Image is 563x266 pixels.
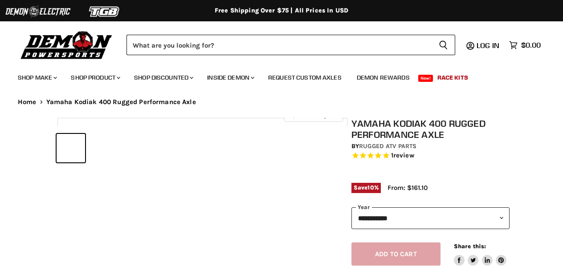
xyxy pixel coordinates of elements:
[126,35,455,55] form: Product
[454,242,507,266] aside: Share this:
[431,69,475,87] a: Race Kits
[454,243,486,250] span: Share this:
[46,98,196,106] span: Yamaha Kodiak 400 Rugged Performance Axle
[388,184,428,192] span: From: $161.10
[505,39,545,52] a: $0.00
[11,69,62,87] a: Shop Make
[71,3,138,20] img: TGB Logo 2
[261,69,348,87] a: Request Custom Axles
[4,3,71,20] img: Demon Electric Logo 2
[350,69,416,87] a: Demon Rewards
[473,41,505,49] a: Log in
[126,35,432,55] input: Search
[432,35,455,55] button: Search
[11,65,539,87] ul: Main menu
[18,29,115,60] img: Demon Powersports
[57,134,85,162] button: IMAGE thumbnail
[521,41,541,49] span: $0.00
[393,152,414,160] span: review
[18,98,37,106] a: Home
[351,183,381,193] span: Save %
[351,151,510,161] span: Rated 5.0 out of 5 stars 1 reviews
[351,207,510,229] select: year
[200,69,260,87] a: Inside Demon
[127,69,199,87] a: Shop Discounted
[289,112,338,119] span: Click to expand
[418,75,433,82] span: New!
[64,69,126,87] a: Shop Product
[477,41,499,50] span: Log in
[391,152,414,160] span: 1 reviews
[351,118,510,140] h1: Yamaha Kodiak 400 Rugged Performance Axle
[359,142,416,150] a: Rugged ATV Parts
[351,141,510,151] div: by
[367,184,374,191] span: 10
